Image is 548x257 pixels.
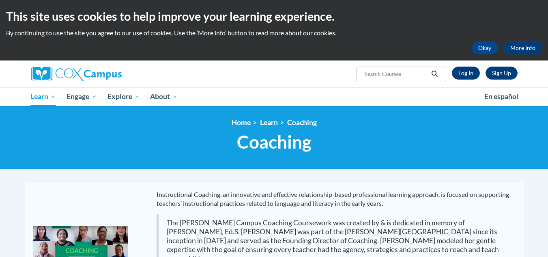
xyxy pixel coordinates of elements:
[157,190,516,208] p: Instructional Coaching, an innovative and effective relationship-based professional learning appr...
[428,69,441,79] button: Search
[287,118,317,127] a: Coaching
[61,87,102,106] a: Engage
[30,92,56,102] span: Learn
[67,92,97,102] span: Engage
[479,88,524,105] a: En español
[102,87,145,106] a: Explore
[237,131,312,153] span: Coaching
[260,118,278,127] a: Learn
[484,92,518,101] span: En español
[145,87,183,106] a: About
[107,92,140,102] span: Explore
[452,67,480,80] a: Log In
[232,118,251,127] a: Home
[363,69,428,79] input: Search Courses
[31,67,122,81] img: Cox Campus
[472,41,498,54] button: Okay
[6,28,542,37] p: By continuing to use the site you agree to our use of cookies. Use the ‘More info’ button to read...
[486,67,518,80] a: Register
[150,92,178,102] span: About
[26,87,62,106] a: Learn
[504,41,542,54] a: More Info
[6,8,542,24] h2: This site uses cookies to help improve your learning experience.
[19,87,530,106] div: Main menu
[31,67,185,81] a: Cox Campus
